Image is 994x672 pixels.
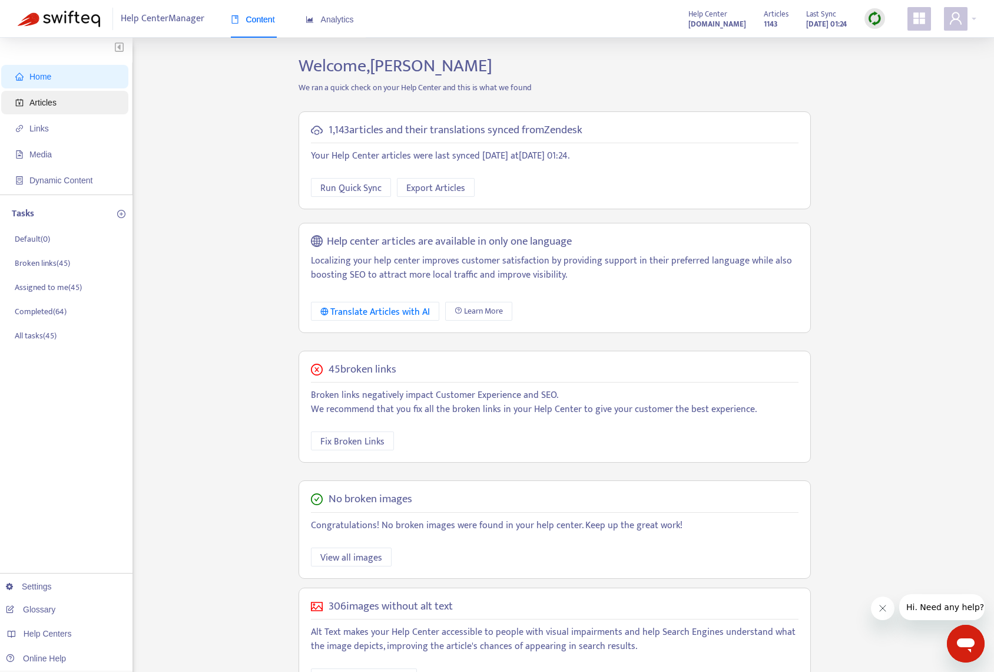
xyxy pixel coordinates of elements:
[867,11,882,26] img: sync.dc5367851b00ba804db3.png
[311,124,323,136] span: cloud-sync
[306,15,354,24] span: Analytics
[311,364,323,375] span: close-circle
[117,210,125,218] span: plus-circle
[15,150,24,159] span: file-image
[24,629,72,638] span: Help Centers
[6,605,55,614] a: Glossary
[329,493,412,506] h5: No broken images
[15,233,50,245] p: Default ( 0 )
[231,15,239,24] span: book
[806,8,836,21] span: Last Sync
[871,597,894,620] iframe: Close message
[311,493,323,505] span: check-circle
[329,124,582,137] h5: 1,143 articles and their translations synced from Zendesk
[18,11,100,27] img: Swifteq
[688,8,727,21] span: Help Center
[688,17,746,31] a: [DOMAIN_NAME]
[912,11,926,25] span: appstore
[947,625,985,663] iframe: Button to launch messaging window
[15,305,67,318] p: Completed ( 64 )
[311,178,391,197] button: Run Quick Sync
[320,551,382,565] span: View all images
[320,181,382,196] span: Run Quick Sync
[764,18,778,31] strong: 1143
[29,176,92,185] span: Dynamic Content
[311,388,798,417] p: Broken links negatively impact Customer Experience and SEO. We recommend that you fix all the bro...
[311,149,798,163] p: Your Help Center articles were last synced [DATE] at [DATE] 01:24 .
[311,601,323,612] span: picture
[949,11,963,25] span: user
[15,176,24,185] span: container
[806,18,847,31] strong: [DATE] 01:24
[15,281,82,294] p: Assigned to me ( 45 )
[311,519,798,533] p: Congratulations! No broken images were found in your help center. Keep up the great work!
[299,51,492,81] span: Welcome, [PERSON_NAME]
[15,330,57,342] p: All tasks ( 45 )
[121,8,204,30] span: Help Center Manager
[311,302,440,321] button: Translate Articles with AI
[311,625,798,654] p: Alt Text makes your Help Center accessible to people with visual impairments and help Search Engi...
[445,302,512,321] a: Learn More
[320,305,430,319] div: Translate Articles with AI
[329,600,453,614] h5: 306 images without alt text
[306,15,314,24] span: area-chart
[688,18,746,31] strong: [DOMAIN_NAME]
[6,654,66,663] a: Online Help
[29,150,52,159] span: Media
[29,124,49,133] span: Links
[311,235,323,249] span: global
[231,15,275,24] span: Content
[464,305,503,318] span: Learn More
[899,594,985,620] iframe: Message from company
[15,124,24,133] span: link
[311,254,798,282] p: Localizing your help center improves customer satisfaction by providing support in their preferre...
[320,434,385,449] span: Fix Broken Links
[397,178,475,197] button: Export Articles
[406,181,465,196] span: Export Articles
[329,363,396,377] h5: 45 broken links
[29,72,51,81] span: Home
[6,582,52,591] a: Settings
[290,81,820,94] p: We ran a quick check on your Help Center and this is what we found
[12,207,34,221] p: Tasks
[15,98,24,107] span: account-book
[311,548,392,566] button: View all images
[15,73,24,81] span: home
[29,98,57,107] span: Articles
[15,257,70,269] p: Broken links ( 45 )
[311,431,394,450] button: Fix Broken Links
[764,8,788,21] span: Articles
[327,235,572,249] h5: Help center articles are available in only one language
